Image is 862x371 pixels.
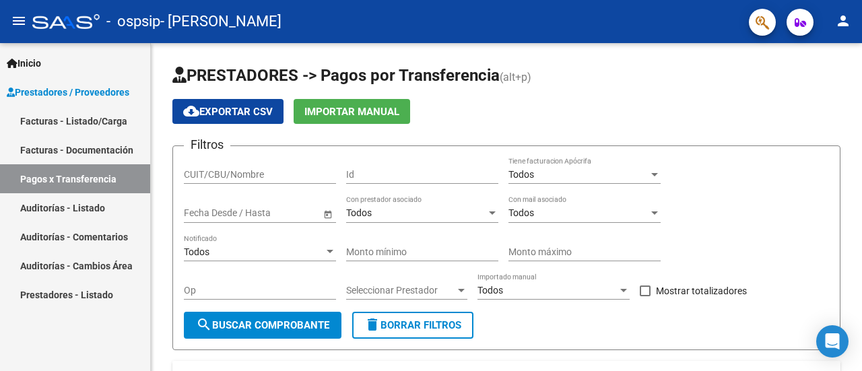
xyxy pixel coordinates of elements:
[304,106,399,118] span: Importar Manual
[321,207,335,221] button: Open calendar
[508,169,534,180] span: Todos
[184,207,233,219] input: Fecha inicio
[477,285,503,296] span: Todos
[500,71,531,83] span: (alt+p)
[244,207,310,219] input: Fecha fin
[106,7,160,36] span: - ospsip
[184,246,209,257] span: Todos
[364,316,380,333] mat-icon: delete
[816,325,849,358] div: Open Intercom Messenger
[196,319,329,331] span: Buscar Comprobante
[346,285,455,296] span: Seleccionar Prestador
[11,13,27,29] mat-icon: menu
[7,56,41,71] span: Inicio
[196,316,212,333] mat-icon: search
[364,319,461,331] span: Borrar Filtros
[352,312,473,339] button: Borrar Filtros
[184,312,341,339] button: Buscar Comprobante
[835,13,851,29] mat-icon: person
[7,85,129,100] span: Prestadores / Proveedores
[183,103,199,119] mat-icon: cloud_download
[656,283,747,299] span: Mostrar totalizadores
[183,106,273,118] span: Exportar CSV
[172,66,500,85] span: PRESTADORES -> Pagos por Transferencia
[172,99,284,124] button: Exportar CSV
[160,7,281,36] span: - [PERSON_NAME]
[184,135,230,154] h3: Filtros
[508,207,534,218] span: Todos
[294,99,410,124] button: Importar Manual
[346,207,372,218] span: Todos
